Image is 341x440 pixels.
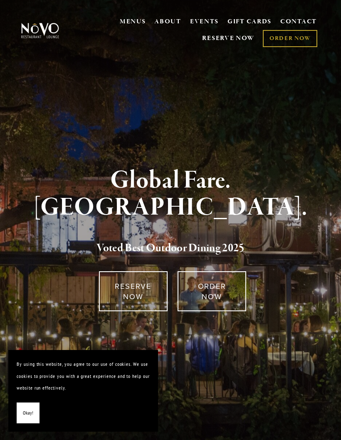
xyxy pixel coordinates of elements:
a: MENUS [120,17,146,26]
a: ORDER NOW [178,271,246,311]
a: CONTACT [280,14,317,30]
span: Okay! [23,407,33,419]
p: By using this website, you agree to our use of cookies. We use cookies to provide you with a grea... [17,358,150,394]
section: Cookie banner [8,350,158,432]
button: Okay! [17,402,40,424]
a: RESERVE NOW [202,30,255,46]
a: Voted Best Outdoor Dining 202 [96,241,239,257]
strong: Global Fare. [GEOGRAPHIC_DATA]. [34,165,308,223]
a: RESERVE NOW [99,271,168,311]
h2: 5 [29,240,312,257]
a: ORDER NOW [263,30,317,47]
img: Novo Restaurant &amp; Lounge [20,22,60,39]
a: EVENTS [190,17,219,26]
a: GIFT CARDS [227,14,272,30]
a: ABOUT [154,17,181,26]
